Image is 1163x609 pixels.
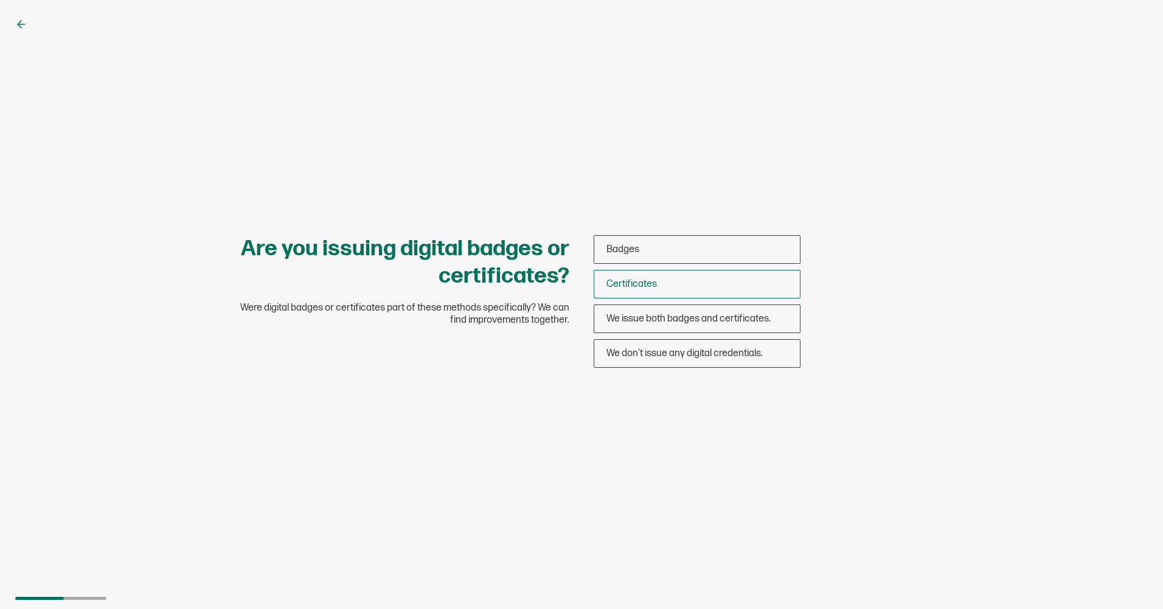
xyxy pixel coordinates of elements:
h1: Are you issuing digital badges or certificates? [229,235,569,290]
span: We issue both badges and certificates. [606,313,771,325]
span: Were digital badges or certificates part of these methods specifically? We can find improvements ... [229,302,569,326]
span: Badges [606,244,639,255]
span: Certificates [606,278,657,290]
span: We don’t issue any digital credentials. [606,348,763,359]
iframe: Chat Widget [1102,551,1163,609]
